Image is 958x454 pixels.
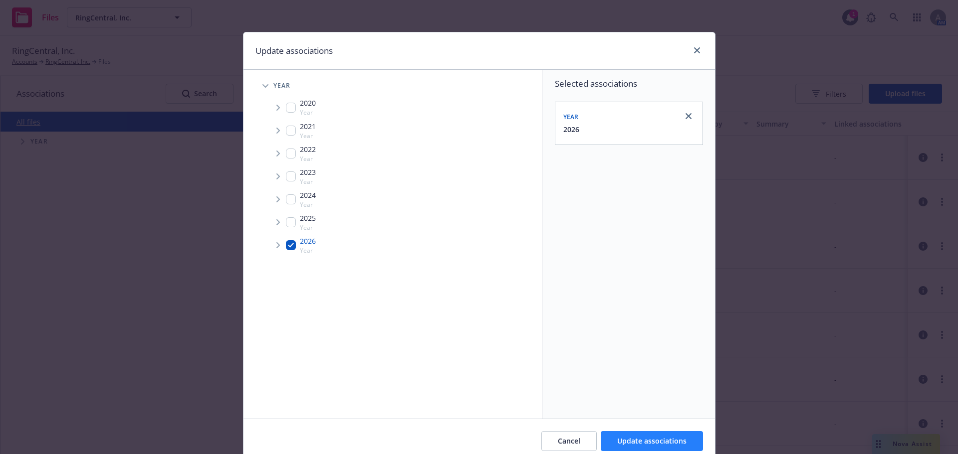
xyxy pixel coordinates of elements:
button: 2026 [563,124,579,135]
a: close [683,110,695,122]
span: Year [563,113,579,121]
span: Year [300,132,316,140]
span: Year [300,223,316,232]
span: 2022 [300,144,316,154]
span: Year [273,83,291,89]
span: Selected associations [555,78,703,90]
span: 2024 [300,190,316,200]
button: Cancel [541,431,597,451]
div: Tree Example [243,76,542,257]
span: Cancel [558,436,580,446]
h1: Update associations [255,44,333,57]
span: Year [300,246,316,255]
span: Year [300,177,316,186]
span: Update associations [617,436,687,446]
span: Year [300,200,316,209]
span: 2023 [300,167,316,177]
span: Year [300,108,316,117]
button: Update associations [601,431,703,451]
span: 2025 [300,213,316,223]
span: 2020 [300,98,316,108]
span: 2026 [300,236,316,246]
span: 2021 [300,121,316,132]
a: close [691,44,703,56]
span: Year [300,154,316,163]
